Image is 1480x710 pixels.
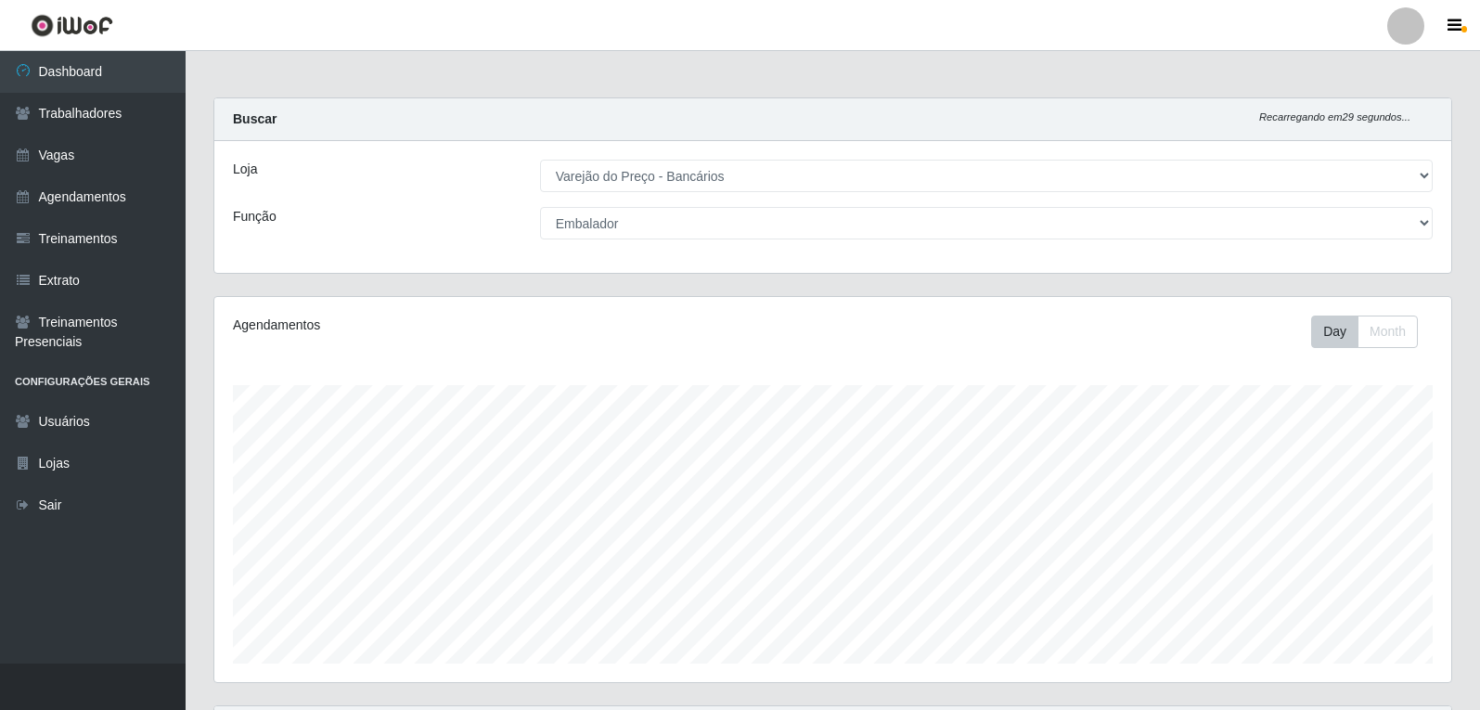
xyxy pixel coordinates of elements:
[233,160,257,179] label: Loja
[1311,316,1358,348] button: Day
[1358,316,1418,348] button: Month
[233,111,277,126] strong: Buscar
[1311,316,1418,348] div: First group
[233,316,716,335] div: Agendamentos
[31,14,113,37] img: CoreUI Logo
[1259,111,1410,123] i: Recarregando em 29 segundos...
[1311,316,1433,348] div: Toolbar with button groups
[233,207,277,226] label: Função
